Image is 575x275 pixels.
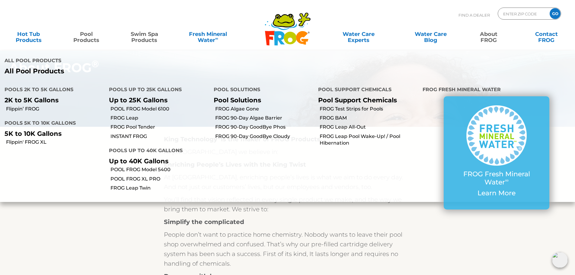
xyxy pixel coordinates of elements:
a: POOL FROG XL PRO [110,176,209,182]
a: AboutFROG [466,28,511,40]
a: ContactFROG [524,28,569,40]
a: Water CareBlog [408,28,453,40]
sup: ∞ [505,177,509,183]
a: POOL FROG Model 6100 [110,106,209,112]
a: FROG Leap Twin [110,185,209,191]
input: GO [550,8,561,19]
h4: Pools up to 40K Gallons [109,145,204,157]
a: All Pool Products [5,67,283,75]
img: openIcon [552,252,568,268]
a: FROG BAM [320,115,418,121]
sup: ∞ [215,36,218,41]
a: FROG 90-Day GoodBye Phos [215,124,314,130]
a: FROG Pool Tender [110,124,209,130]
a: FROG 90-Day GoodBye Cloudy [215,133,314,140]
p: 5K to 10K Gallons [5,130,100,137]
a: FROG Leap Pool Wake-Up! / Pool Hibernation [320,133,418,147]
a: FROG Leap All-Out [320,124,418,130]
strong: Simplify the complicated [164,218,244,225]
a: Fresh MineralWater∞ [180,28,236,40]
p: Find A Dealer [458,8,490,23]
h4: Pools 5K to 10K Gallons [5,118,100,130]
h4: Pools 2K to 5K Gallons [5,84,100,96]
p: Learn More [456,189,537,197]
a: PoolProducts [64,28,109,40]
a: FROG Algae Gone [215,106,314,112]
a: Water CareExperts [322,28,395,40]
a: Hot TubProducts [6,28,51,40]
a: POOL FROG Model 5400 [110,166,209,173]
a: Flippin' FROG XL [6,139,104,145]
h4: FROG Fresh Mineral Water [423,84,570,96]
h4: All Pool Products [5,55,283,67]
a: Flippin’ FROG [6,106,104,112]
p: FROG Fresh Mineral Water [456,170,537,186]
a: FROG 90-Day Algae Barrier [215,115,314,121]
a: Pool Solutions [214,96,261,104]
h4: Pool Support Chemicals [318,84,414,96]
input: Zip Code Form [503,9,543,18]
p: Up to 40K Gallons [109,157,204,165]
h4: Pools up to 25K Gallons [109,84,204,96]
a: FROG Test Strips for Pools [320,106,418,112]
p: Up to 25K Gallons [109,96,204,104]
p: Pool Support Chemicals [318,96,414,104]
a: FROG Leap [110,115,209,121]
p: People don’t want to practice home chemistry. Nobody wants to leave their pool shop overwhelmed a... [164,230,411,268]
a: Swim SpaProducts [122,28,167,40]
h4: Pool Solutions [214,84,309,96]
a: INSTANT FROG [110,133,209,140]
p: 2K to 5K Gallons [5,96,100,104]
p: You’ll find that vision reflected in every single product we make, and the way we bring them to m... [164,195,411,214]
a: FROG Fresh Mineral Water∞ Learn More [456,105,537,200]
